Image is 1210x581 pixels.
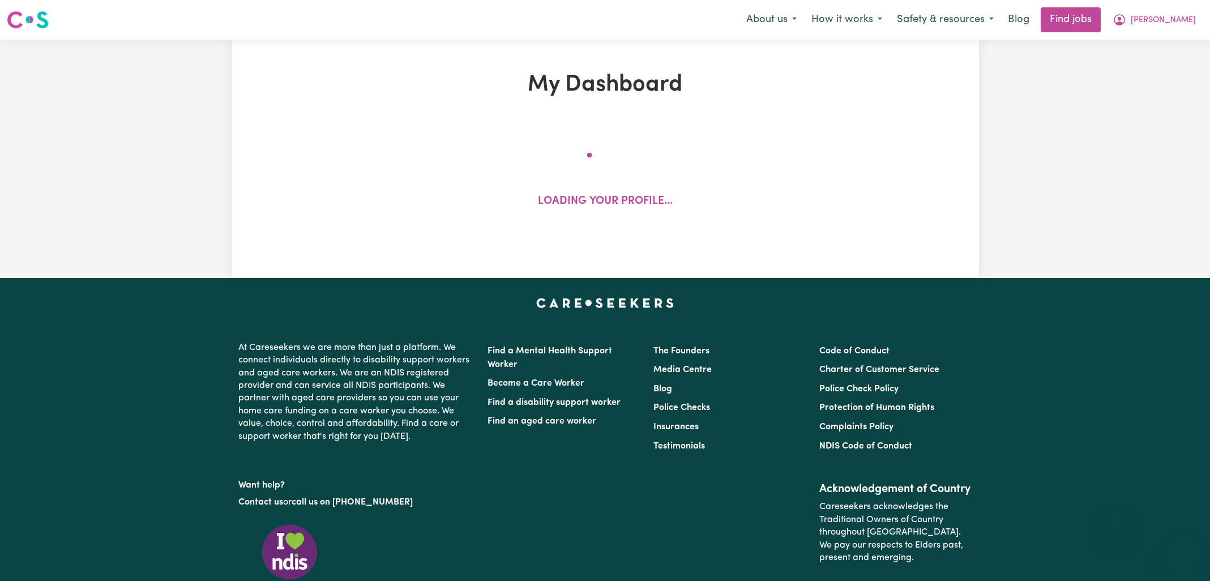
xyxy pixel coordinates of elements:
[890,8,1001,32] button: Safety & resources
[488,417,596,426] a: Find an aged care worker
[819,347,890,356] a: Code of Conduct
[819,442,912,451] a: NDIS Code of Conduct
[1131,14,1196,27] span: [PERSON_NAME]
[804,8,890,32] button: How it works
[1165,536,1201,572] iframe: Button to launch messaging window
[488,398,621,407] a: Find a disability support worker
[292,498,413,507] a: call us on [PHONE_NUMBER]
[819,496,972,569] p: Careseekers acknowledges the Traditional Owners of Country throughout [GEOGRAPHIC_DATA]. We pay o...
[1001,7,1036,32] a: Blog
[653,422,699,432] a: Insurances
[7,7,49,33] a: Careseekers logo
[819,365,939,374] a: Charter of Customer Service
[1105,8,1203,32] button: My Account
[819,422,893,432] a: Complaints Policy
[653,365,712,374] a: Media Centre
[653,442,705,451] a: Testimonials
[819,385,899,394] a: Police Check Policy
[238,492,474,513] p: or
[7,10,49,30] img: Careseekers logo
[653,403,710,412] a: Police Checks
[238,475,474,492] p: Want help?
[488,347,612,369] a: Find a Mental Health Support Worker
[488,379,584,388] a: Become a Care Worker
[1041,7,1101,32] a: Find jobs
[238,498,283,507] a: Contact us
[653,385,672,394] a: Blog
[819,482,972,496] h2: Acknowledgement of Country
[538,194,673,210] p: Loading your profile...
[819,403,934,412] a: Protection of Human Rights
[536,298,674,307] a: Careseekers home page
[363,71,848,99] h1: My Dashboard
[739,8,804,32] button: About us
[1104,509,1127,531] iframe: Close message
[238,337,474,447] p: At Careseekers we are more than just a platform. We connect individuals directly to disability su...
[653,347,709,356] a: The Founders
